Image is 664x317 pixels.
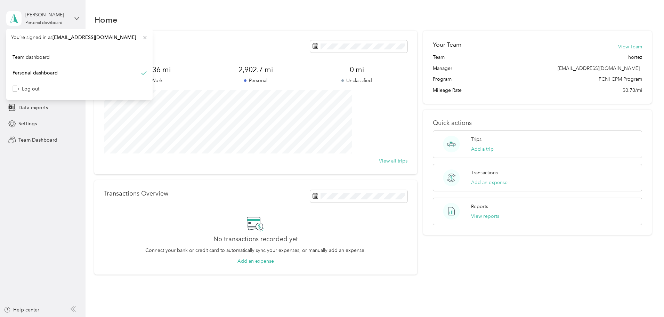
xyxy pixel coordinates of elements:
h2: No transactions recorded yet [213,236,298,243]
span: Manager [433,65,452,72]
p: Connect your bank or credit card to automatically sync your expenses, or manually add an expense. [145,247,366,254]
div: Team dashboard [13,54,50,61]
button: View all trips [379,157,407,165]
div: Personal dashboard [13,69,58,77]
span: Mileage Rate [433,87,462,94]
span: [EMAIL_ADDRESS][DOMAIN_NAME] [52,34,136,40]
p: Transactions Overview [104,190,168,197]
span: Settings [18,120,37,127]
span: Program [433,76,452,83]
p: Transactions [471,169,498,176]
span: hortez [628,54,642,61]
button: Add an expense [237,257,274,265]
p: Personal [205,77,306,84]
h1: Home [94,16,118,23]
button: View Team [618,43,642,50]
span: Data exports [18,104,48,111]
span: You’re signed in as [11,34,148,41]
p: Work [104,77,205,84]
h2: Your Team [433,40,461,49]
button: View reports [471,213,499,220]
p: Unclassified [306,77,407,84]
button: Add a trip [471,145,494,153]
div: Log out [13,85,39,93]
span: $0.70/mi [623,87,642,94]
p: Quick actions [433,119,642,127]
button: Add an expense [471,179,508,186]
span: 0 mi [306,65,407,74]
p: Reports [471,203,488,210]
span: 2,902.7 mi [205,65,306,74]
span: [EMAIL_ADDRESS][DOMAIN_NAME] [558,65,640,71]
span: Team [433,54,445,61]
div: [PERSON_NAME] [25,11,69,18]
div: Personal dashboard [25,21,63,25]
span: Team Dashboard [18,136,57,144]
iframe: Everlance-gr Chat Button Frame [625,278,664,317]
button: Help center [4,306,39,314]
span: 773.36 mi [104,65,205,74]
span: FCNI CPM Program [599,76,642,83]
p: Trips [471,136,481,143]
